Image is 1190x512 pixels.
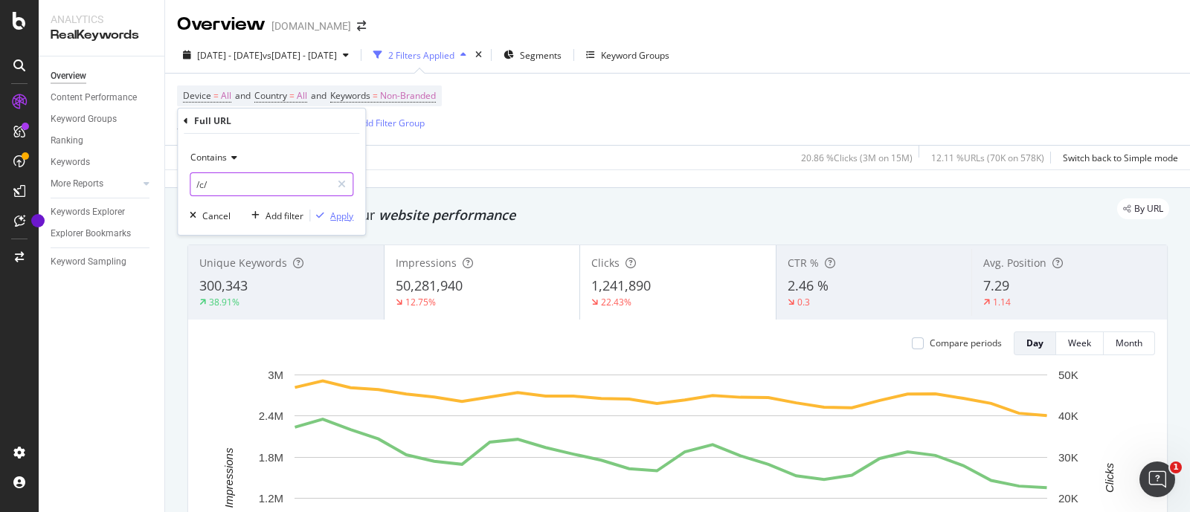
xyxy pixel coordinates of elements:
[1014,331,1056,355] button: Day
[601,296,631,308] div: 22.43%
[51,204,154,220] a: Keywords Explorer
[310,208,353,223] button: Apply
[197,49,263,62] span: [DATE] - [DATE]
[396,256,457,270] span: Impressions
[520,49,562,62] span: Segments
[254,89,287,102] span: Country
[51,226,154,242] a: Explorer Bookmarks
[311,89,327,102] span: and
[357,117,425,129] div: Add Filter Group
[190,151,227,163] span: Contains
[51,155,154,170] a: Keywords
[51,204,125,220] div: Keywords Explorer
[591,276,651,294] span: 1,241,890
[330,210,353,222] div: Apply
[199,256,287,270] span: Unique Keywords
[51,68,86,84] div: Overview
[51,111,117,127] div: Keyword Groups
[1058,409,1078,422] text: 40K
[396,276,463,294] span: 50,281,940
[1056,331,1104,355] button: Week
[51,68,154,84] a: Overview
[184,208,231,223] button: Cancel
[183,89,211,102] span: Device
[788,276,829,294] span: 2.46 %
[271,19,351,33] div: [DOMAIN_NAME]
[498,43,567,67] button: Segments
[472,48,485,62] div: times
[245,208,303,223] button: Add filter
[1058,451,1078,464] text: 30K
[373,89,378,102] span: =
[357,21,366,31] div: arrow-right-arrow-left
[51,155,90,170] div: Keywords
[177,12,266,37] div: Overview
[51,133,154,149] a: Ranking
[367,43,472,67] button: 2 Filters Applied
[51,226,131,242] div: Explorer Bookmarks
[51,254,126,270] div: Keyword Sampling
[1116,337,1142,349] div: Month
[337,114,425,132] button: Add Filter Group
[1057,146,1178,169] button: Switch back to Simple mode
[51,90,154,106] a: Content Performance
[263,49,337,62] span: vs [DATE] - [DATE]
[221,85,231,106] span: All
[259,451,283,464] text: 1.8M
[259,492,283,505] text: 1.2M
[51,111,154,127] a: Keyword Groups
[194,114,231,127] div: Full URL
[51,254,154,270] a: Keyword Sampling
[259,409,283,422] text: 2.4M
[1026,337,1043,349] div: Day
[931,152,1044,164] div: 12.11 % URLs ( 70K on 578K )
[388,49,454,62] div: 2 Filters Applied
[797,296,810,308] div: 0.3
[51,176,103,192] div: More Reports
[1117,198,1169,219] div: legacy label
[801,152,913,164] div: 20.86 % Clicks ( 3M on 15M )
[1058,492,1078,505] text: 20K
[591,256,620,270] span: Clicks
[1058,369,1078,381] text: 50K
[993,296,1011,308] div: 1.14
[222,447,235,508] text: Impressions
[983,276,1009,294] span: 7.29
[601,49,669,62] div: Keyword Groups
[51,90,137,106] div: Content Performance
[266,210,303,222] div: Add filter
[1134,204,1163,213] span: By URL
[380,85,436,106] span: Non-Branded
[1104,331,1155,355] button: Month
[51,176,139,192] a: More Reports
[983,256,1046,270] span: Avg. Position
[1139,461,1175,497] iframe: Intercom live chat
[405,296,436,308] div: 12.75%
[1103,462,1116,492] text: Clicks
[202,210,231,222] div: Cancel
[31,214,45,227] div: Tooltip anchor
[297,85,307,106] span: All
[199,276,248,294] span: 300,343
[788,256,819,270] span: CTR %
[209,296,239,308] div: 38.91%
[213,89,219,102] span: =
[177,43,355,67] button: [DATE] - [DATE]vs[DATE] - [DATE]
[1063,152,1178,164] div: Switch back to Simple mode
[289,89,295,102] span: =
[268,369,283,381] text: 3M
[235,89,251,102] span: and
[930,337,1002,349] div: Compare periods
[51,27,152,44] div: RealKeywords
[51,133,83,149] div: Ranking
[330,89,370,102] span: Keywords
[1170,461,1182,473] span: 1
[51,12,152,27] div: Analytics
[580,43,675,67] button: Keyword Groups
[1068,337,1091,349] div: Week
